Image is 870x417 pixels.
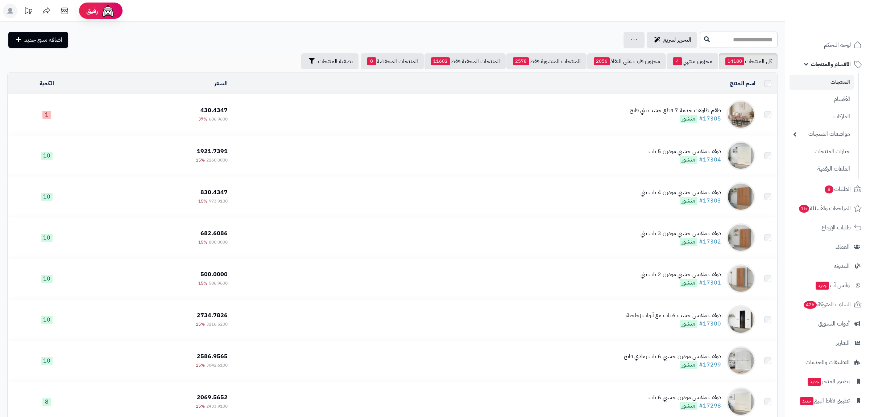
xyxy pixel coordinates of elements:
span: 14180 [725,57,744,65]
span: جديد [816,282,829,290]
span: 15% [196,321,205,327]
a: المنتجات المنشورة فقط2578 [506,53,587,69]
a: الماركات [790,109,854,124]
a: الطلبات8 [790,180,866,198]
a: #17301 [699,278,721,287]
span: منشور [680,320,697,328]
span: 430.4347 [200,106,228,115]
span: لوحة التحكم [824,40,851,50]
div: دولاب ملابس خشب 6 باب مع أبواب زجاجية [626,311,721,320]
span: الأقسام والمنتجات [811,59,851,69]
span: 2433.9100 [206,403,228,409]
span: 10 [41,234,53,242]
span: وآتس آب [815,280,850,290]
img: دولاب ملابس خشبي مودرن 5 باب [726,141,755,170]
a: #17304 [699,155,721,164]
span: المراجعات والأسئلة [798,203,851,213]
span: 37% [198,116,207,122]
span: الطلبات [824,184,851,194]
a: #17299 [699,360,721,369]
a: الملفات الرقمية [790,161,854,177]
span: 2578 [513,57,529,65]
div: دولاب ملابس خشبي مودرن 4 باب بني [641,188,721,197]
a: لوحة التحكم [790,36,866,54]
span: 973.9100 [209,198,228,204]
img: logo-2.png [821,19,863,34]
a: تحديثات المنصة [19,4,37,20]
span: السلات المتروكة [803,299,851,310]
a: الأقسام [790,91,854,107]
span: منشور [680,115,697,123]
a: اسم المنتج [730,79,755,88]
span: 0 [367,57,376,65]
a: تطبيق نقاط البيعجديد [790,392,866,409]
div: دولاب ملابس خشبي مودرن 5 باب [649,147,721,156]
img: دولاب ملابس مودرن خشبي 6 باب رمادي فاتح [726,346,755,375]
a: مخزون منتهي4 [667,53,718,69]
span: 3042.6100 [206,362,228,368]
a: السلات المتروكة426 [790,296,866,313]
span: 3216.5200 [206,321,228,327]
span: 2069.5652 [197,393,228,402]
a: التقارير [790,334,866,352]
span: 2260.0000 [206,157,228,163]
span: تطبيق المتجر [807,376,850,387]
a: المدونة [790,257,866,275]
span: جديد [808,378,821,386]
span: 10 [41,152,53,160]
span: 15% [198,239,207,245]
span: 10 [41,193,53,201]
span: التقارير [836,338,850,348]
span: المدونة [834,261,850,271]
span: أدوات التسويق [818,319,850,329]
span: 2734.7826 [197,311,228,320]
a: التحرير لسريع [647,32,697,48]
span: اضافة منتج جديد [24,36,62,44]
a: السعر [214,79,228,88]
span: 15 [799,205,809,213]
span: 15% [196,362,205,368]
a: #17303 [699,196,721,205]
img: ai-face.png [101,4,115,18]
span: 500.0000 [200,270,228,279]
a: المنتجات [790,75,854,90]
a: كل المنتجات14180 [719,53,778,69]
img: دولاب ملابس خشبي مودرن 4 باب بني [726,182,755,211]
span: منشور [680,279,697,287]
span: العملاء [836,242,850,252]
a: التطبيقات والخدمات [790,353,866,371]
span: 4 [673,57,682,65]
a: طلبات الإرجاع [790,219,866,236]
span: منشور [680,238,697,246]
div: طقم طاولات خدمة 7 قطع خشب بني فاتح [630,106,721,115]
a: المنتجات المخفية فقط11602 [424,53,506,69]
span: 800.0000 [209,239,228,245]
a: مواصفات المنتجات [790,126,854,142]
span: 15% [196,157,205,163]
span: 586.9600 [209,280,228,286]
span: 426 [804,301,817,309]
a: مخزون قارب على النفاذ2056 [587,53,666,69]
span: جديد [800,397,813,405]
span: منشور [680,361,697,369]
span: منشور [680,156,697,164]
span: 15% [198,280,207,286]
img: طقم طاولات خدمة 7 قطع خشب بني فاتح [726,100,755,129]
span: 15% [196,403,205,409]
div: دولاب ملابس خشبي مودرن 2 باب بني [641,270,721,279]
div: دولاب ملابس مودرن خشبي 6 باب رمادي فاتح [624,352,721,361]
a: المنتجات المخفضة0 [361,53,424,69]
a: اضافة منتج جديد [8,32,68,48]
a: المراجعات والأسئلة15 [790,200,866,217]
div: دولاب ملابس مودرن خشبي 6 باب [649,393,721,402]
a: أدوات التسويق [790,315,866,332]
span: 10 [41,275,53,283]
span: تطبيق نقاط البيع [799,396,850,406]
span: 1 [42,111,51,119]
span: 682.6086 [200,229,228,238]
span: منشور [680,197,697,205]
span: 8 [42,398,51,406]
a: #17305 [699,114,721,123]
a: #17298 [699,401,721,410]
span: 1921.7391 [197,147,228,156]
